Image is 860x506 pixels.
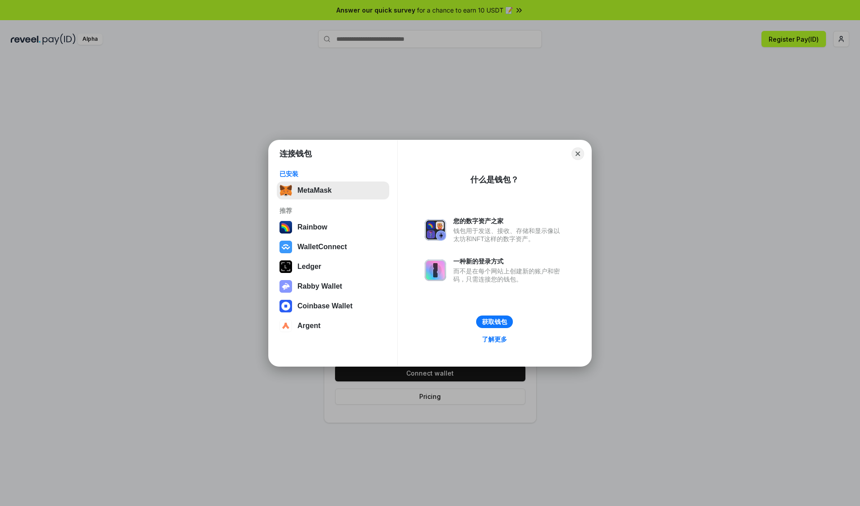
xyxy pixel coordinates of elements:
[279,260,292,273] img: svg+xml,%3Csvg%20xmlns%3D%22http%3A%2F%2Fwww.w3.org%2F2000%2Fsvg%22%20width%3D%2228%22%20height%3...
[477,333,512,345] a: 了解更多
[453,217,564,225] div: 您的数字资产之家
[476,316,513,328] button: 获取钱包
[277,317,389,335] button: Argent
[425,219,446,241] img: svg+xml,%3Csvg%20xmlns%3D%22http%3A%2F%2Fwww.w3.org%2F2000%2Fsvg%22%20fill%3D%22none%22%20viewBox...
[297,243,347,251] div: WalletConnect
[297,282,342,290] div: Rabby Wallet
[277,182,389,199] button: MetaMask
[279,320,292,332] img: svg+xml,%3Csvg%20width%3D%2228%22%20height%3D%2228%22%20viewBox%3D%220%200%2028%2028%22%20fill%3D...
[297,302,353,310] div: Coinbase Wallet
[425,259,446,281] img: svg+xml,%3Csvg%20xmlns%3D%22http%3A%2F%2Fwww.w3.org%2F2000%2Fsvg%22%20fill%3D%22none%22%20viewBox...
[279,148,312,159] h1: 连接钱包
[279,241,292,253] img: svg+xml,%3Csvg%20width%3D%2228%22%20height%3D%2228%22%20viewBox%3D%220%200%2028%2028%22%20fill%3D...
[277,297,389,315] button: Coinbase Wallet
[297,186,331,195] div: MetaMask
[482,318,507,326] div: 获取钱包
[279,170,387,178] div: 已安装
[279,280,292,293] img: svg+xml,%3Csvg%20xmlns%3D%22http%3A%2F%2Fwww.w3.org%2F2000%2Fsvg%22%20fill%3D%22none%22%20viewBox...
[277,238,389,256] button: WalletConnect
[453,267,564,283] div: 而不是在每个网站上创建新的账户和密码，只需连接您的钱包。
[453,257,564,265] div: 一种新的登录方式
[297,322,321,330] div: Argent
[297,223,327,231] div: Rainbow
[277,277,389,295] button: Rabby Wallet
[277,218,389,236] button: Rainbow
[572,147,584,160] button: Close
[279,184,292,197] img: svg+xml,%3Csvg%20fill%3D%22none%22%20height%3D%2233%22%20viewBox%3D%220%200%2035%2033%22%20width%...
[470,174,519,185] div: 什么是钱包？
[279,221,292,234] img: svg+xml,%3Csvg%20width%3D%22120%22%20height%3D%22120%22%20viewBox%3D%220%200%20120%20120%22%20fil...
[279,207,387,215] div: 推荐
[453,227,564,243] div: 钱包用于发送、接收、存储和显示像以太坊和NFT这样的数字资产。
[277,258,389,276] button: Ledger
[482,335,507,343] div: 了解更多
[297,263,321,271] div: Ledger
[279,300,292,312] img: svg+xml,%3Csvg%20width%3D%2228%22%20height%3D%2228%22%20viewBox%3D%220%200%2028%2028%22%20fill%3D...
